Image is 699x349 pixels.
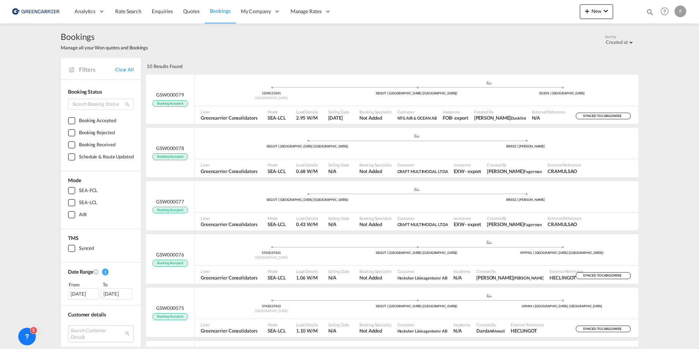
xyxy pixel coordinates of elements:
span: SYNCED TO CARGOWISE [583,327,623,334]
span: Booking Specialist [359,269,391,274]
span: External Reference [532,109,565,115]
input: Search Booking Status [68,99,134,110]
span: NTG AIR & OCEAN AB [397,116,437,120]
span: Booking Accepted [152,153,188,160]
span: Manage Rates [291,8,322,15]
span: Booking Accepted [152,207,188,214]
md-icon: Created On [93,269,99,275]
span: Ahmeti [492,329,505,333]
span: Mode [68,177,81,183]
span: | [271,91,272,95]
span: N/A [328,327,349,334]
span: 37433 [262,304,272,308]
span: Analytics [75,8,95,15]
span: 13541 [272,91,281,95]
div: SEGOT | [GEOGRAPHIC_DATA] ([GEOGRAPHIC_DATA]) [344,251,490,255]
span: Incoterms [454,162,481,168]
div: 10 Results Found [147,58,182,74]
span: Created By [487,215,542,221]
md-icon: assets/icons/custom/ship-fill.svg [412,187,421,191]
span: Incoterms [453,269,471,274]
span: 13541 [262,91,272,95]
div: N/A [453,327,462,334]
span: Dardan Ahmeti [476,327,505,334]
div: Booking Rejected [79,129,114,136]
button: icon-plus 400-fgNewicon-chevron-down [580,4,613,19]
span: CRAFT MULTIMODAL LTDA [397,222,448,227]
div: MYPKG | [GEOGRAPHIC_DATA] ([GEOGRAPHIC_DATA]) [489,251,635,255]
span: Incoterms [453,322,471,327]
div: SEGOT | [GEOGRAPHIC_DATA] ([GEOGRAPHIC_DATA]) [344,304,490,309]
img: 609dfd708afe11efa14177256b0082fb.png [11,3,60,20]
md-checkbox: SEA-FCL [68,187,134,194]
div: [DATE] [101,288,132,299]
span: EXW export [454,221,481,228]
span: Help [658,5,671,18]
span: External Reference [548,215,581,221]
span: FOB export [443,115,468,121]
span: SYNCED TO CARGOWISE [583,114,623,121]
span: Incoterms [454,215,481,221]
div: FOB [443,115,452,121]
div: GSW000078 Booking Accepted assets/icons/custom/ship-fill.svgassets/icons/custom/roll-o-plane.svgP... [146,128,638,177]
span: Sailing Date [328,162,349,168]
md-icon: assets/icons/custom/ship-fill.svg [485,81,494,85]
span: CRAFT MULTIMODAL LTDA [397,221,448,228]
span: | [271,251,272,255]
span: Created By [474,109,526,115]
span: CRAMULSAO [548,221,581,228]
span: External Reference [548,162,581,168]
span: Hecksher Linieagenturer AB [397,327,447,334]
span: GSW000078 [156,145,184,151]
span: GSW000079 [156,91,184,98]
span: Enquiries [152,8,173,14]
span: Mode [268,109,286,115]
span: Sailing Date [328,109,349,115]
span: Greencarrier Consolidators [201,168,257,174]
div: BRSSZ | [PERSON_NAME] [417,144,635,149]
div: USMIA | [GEOGRAPHIC_DATA], [GEOGRAPHIC_DATA] [489,304,635,309]
span: TMS [68,235,79,241]
span: SEA-LCL [268,221,286,228]
md-icon: assets/icons/custom/ship-fill.svg [485,240,494,244]
span: Linda Dunklint [474,115,526,121]
div: GSW000076 Booking Accepted Pickup Sweden assets/icons/custom/ship-fill.svgassets/icons/custom/rol... [146,234,638,284]
div: Booking Status [68,88,134,95]
span: GSW000076 [156,251,184,258]
span: Mode [268,269,286,274]
span: Sailing Date [328,269,349,274]
span: Not Added [359,168,391,174]
span: SEA-LCL [268,327,286,334]
span: Bookings [210,8,231,14]
span: External Reference [549,269,583,274]
div: Created at [606,39,628,45]
span: Created By [476,322,505,327]
span: Load Details [296,322,318,327]
span: Customer [397,322,447,327]
span: SEA-LCL [268,115,286,121]
div: SEGOT | [GEOGRAPHIC_DATA] ([GEOGRAPHIC_DATA]) [344,91,490,96]
span: Created By [487,162,542,168]
span: Sailing Date [328,322,349,327]
span: My Company [241,8,271,15]
div: Schedule & Route Updated [79,153,134,161]
span: 2 Oct 2025 [328,115,349,121]
div: EXW [454,168,465,174]
md-icon: icon-magnify [125,102,130,107]
div: BRSSZ | [PERSON_NAME] [417,198,635,202]
span: 37433 [272,304,281,308]
span: HECLINGOT [549,274,583,281]
span: Date Range [68,269,93,275]
span: Not Added [359,221,391,228]
md-checkbox: SEA-LCL [68,199,134,206]
div: - export [465,221,481,228]
span: Booking Status [68,89,102,95]
span: Filters [79,65,115,74]
div: F [675,5,686,17]
span: SYNCED TO CARGOWISE [583,273,623,280]
div: [DATE] [68,288,99,299]
span: Liner [201,269,257,274]
div: N/A [453,274,462,281]
div: [GEOGRAPHIC_DATA] [199,96,344,101]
